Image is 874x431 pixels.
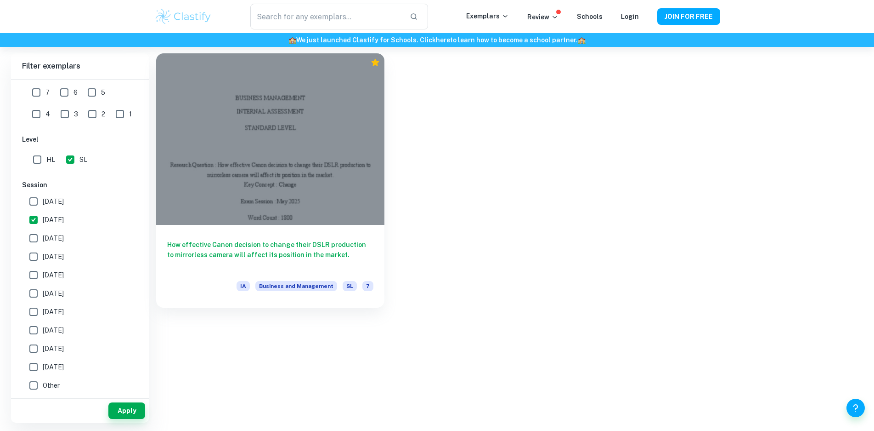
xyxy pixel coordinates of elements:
span: [DATE] [43,362,64,372]
span: [DATE] [43,252,64,262]
h6: How effective Canon decision to change their DSLR production to mirrorless camera will affect its... [167,240,373,270]
button: JOIN FOR FREE [657,8,720,25]
h6: Filter exemplars [11,53,149,79]
p: Exemplars [466,11,509,21]
span: 5 [101,87,105,98]
a: Login [621,13,639,20]
span: [DATE] [43,215,64,225]
span: 3 [74,109,78,119]
p: Review [527,12,558,22]
span: Other [43,380,60,391]
span: 4 [45,109,50,119]
span: 6 [73,87,78,98]
span: [DATE] [43,233,64,243]
span: Business and Management [255,281,337,291]
div: Premium [371,58,380,67]
button: Apply [108,402,145,419]
span: [DATE] [43,196,64,207]
a: How effective Canon decision to change their DSLR production to mirrorless camera will affect its... [156,53,384,308]
span: 🏫 [578,36,586,44]
span: [DATE] [43,344,64,354]
img: Clastify logo [154,7,213,26]
h6: We just launched Clastify for Schools. Click to learn how to become a school partner. [2,35,872,45]
a: here [436,36,450,44]
span: [DATE] [43,270,64,280]
a: Schools [577,13,603,20]
h6: Session [22,180,138,190]
span: [DATE] [43,325,64,335]
span: [DATE] [43,288,64,299]
span: [DATE] [43,307,64,317]
span: 🏫 [288,36,296,44]
input: Search for any exemplars... [250,4,402,29]
button: Help and Feedback [846,399,865,417]
span: 7 [362,281,373,291]
span: SL [343,281,357,291]
span: 2 [101,109,105,119]
span: SL [79,155,87,165]
h6: Level [22,134,138,144]
span: HL [46,155,55,165]
span: 7 [45,87,50,98]
span: 1 [129,109,132,119]
span: IA [237,281,250,291]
